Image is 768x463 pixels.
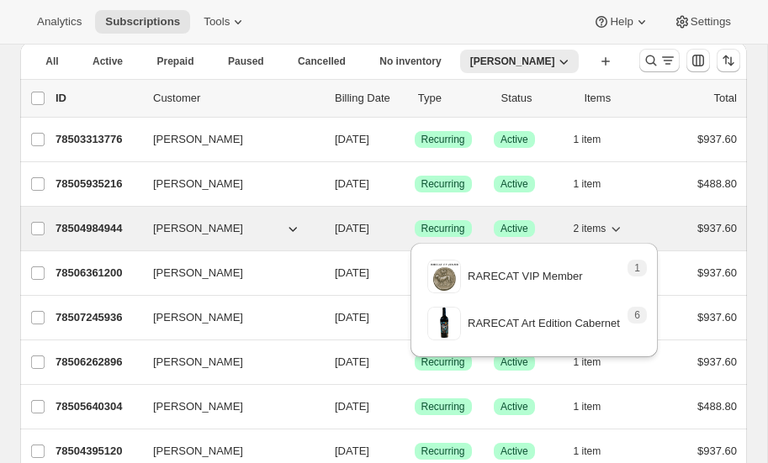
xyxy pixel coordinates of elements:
[56,90,737,107] div: IDCustomerBilling DateTypeStatusItemsTotal
[335,266,369,279] span: [DATE]
[157,55,194,68] span: Prepaid
[143,215,311,242] button: [PERSON_NAME]
[143,393,311,420] button: [PERSON_NAME]
[153,176,243,192] span: [PERSON_NAME]
[204,15,230,29] span: Tools
[228,55,264,68] span: Paused
[56,128,737,151] div: 78503313776[PERSON_NAME][DATE]SuccessRecurringSuccessActive1 item$937.60
[93,55,123,68] span: Active
[610,15,633,29] span: Help
[421,133,465,146] span: Recurring
[574,128,620,151] button: 1 item
[697,311,737,324] span: $937.60
[574,445,601,458] span: 1 item
[30,76,119,94] button: More views
[501,177,528,191] span: Active
[56,354,140,371] p: 78506262896
[335,400,369,413] span: [DATE]
[56,306,737,329] div: 78507245936[PERSON_NAME][DATE]SuccessRecurringSuccessActive1 item$937.60
[697,445,737,457] span: $937.60
[56,439,737,463] div: 78504395120[PERSON_NAME][DATE]SuccessRecurringSuccessActive1 item$937.60
[56,176,140,192] p: 78505935216
[574,217,625,240] button: 2 items
[56,395,737,418] div: 78505640304[PERSON_NAME][DATE]SuccessRecurringSuccessActive1 item$488.80
[501,133,528,146] span: Active
[468,268,583,285] p: RARECAT VIP Member
[697,177,737,190] span: $488.80
[634,261,640,275] span: 1
[56,90,140,107] p: ID
[335,445,369,457] span: [DATE]
[37,15,82,29] span: Analytics
[574,439,620,463] button: 1 item
[153,443,243,460] span: [PERSON_NAME]
[427,260,461,293] img: variant image
[335,177,369,190] span: [DATE]
[717,49,740,72] button: Sort the results
[153,354,243,371] span: [PERSON_NAME]
[153,90,321,107] p: Customer
[574,222,606,235] span: 2 items
[634,308,640,322] span: 6
[421,400,465,413] span: Recurring
[143,349,311,376] button: [PERSON_NAME]
[335,311,369,324] span: [DATE]
[639,49,680,72] button: Search and filter results
[56,265,140,281] p: 78506361200
[421,445,465,458] span: Recurring
[335,90,405,107] p: Billing Date
[697,222,737,234] span: $937.60
[105,15,180,29] span: Subscriptions
[56,398,140,415] p: 78505640304
[574,400,601,413] span: 1 item
[153,398,243,415] span: [PERSON_NAME]
[27,10,92,34] button: Analytics
[56,350,737,374] div: 78506262896[PERSON_NAME][DATE]SuccessRecurringSuccessActive1 item$937.60
[697,266,737,279] span: $937.60
[153,265,243,281] span: [PERSON_NAME]
[143,304,311,331] button: [PERSON_NAME]
[686,49,710,72] button: Customize table column order and visibility
[56,172,737,196] div: 78505935216[PERSON_NAME][DATE]SuccessRecurringSuccessActive1 item$488.80
[421,222,465,235] span: Recurring
[468,315,620,332] p: RARECAT Art Edition Cabernet
[418,90,488,107] div: Type
[697,133,737,145] span: $937.60
[153,309,243,326] span: [PERSON_NAME]
[501,400,528,413] span: Active
[379,55,441,68] span: No inventory
[501,445,528,458] span: Active
[664,10,741,34] button: Settings
[697,400,737,413] span: $488.80
[574,395,620,418] button: 1 item
[143,171,311,197] button: [PERSON_NAME]
[56,217,737,240] div: 78504984944[PERSON_NAME][DATE]SuccessRecurringSuccessActive2 items$937.60
[470,55,555,68] span: [PERSON_NAME]
[592,50,619,73] button: Create new view
[691,15,731,29] span: Settings
[335,355,369,368] span: [DATE]
[714,90,737,107] p: Total
[697,355,737,368] span: $937.60
[143,260,311,287] button: [PERSON_NAME]
[153,220,243,237] span: [PERSON_NAME]
[427,307,461,340] img: variant image
[56,131,140,148] p: 78503313776
[56,443,140,460] p: 78504395120
[56,261,737,285] div: 78506361200[PERSON_NAME][DATE]SuccessRecurringSuccessActive1 item$937.60
[193,10,257,34] button: Tools
[574,177,601,191] span: 1 item
[56,220,140,237] p: 78504984944
[335,222,369,234] span: [DATE]
[583,10,659,34] button: Help
[56,309,140,326] p: 78507245936
[143,126,311,153] button: [PERSON_NAME]
[501,222,528,235] span: Active
[501,90,571,107] p: Status
[335,133,369,145] span: [DATE]
[45,55,58,68] span: All
[574,133,601,146] span: 1 item
[421,177,465,191] span: Recurring
[95,10,190,34] button: Subscriptions
[574,172,620,196] button: 1 item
